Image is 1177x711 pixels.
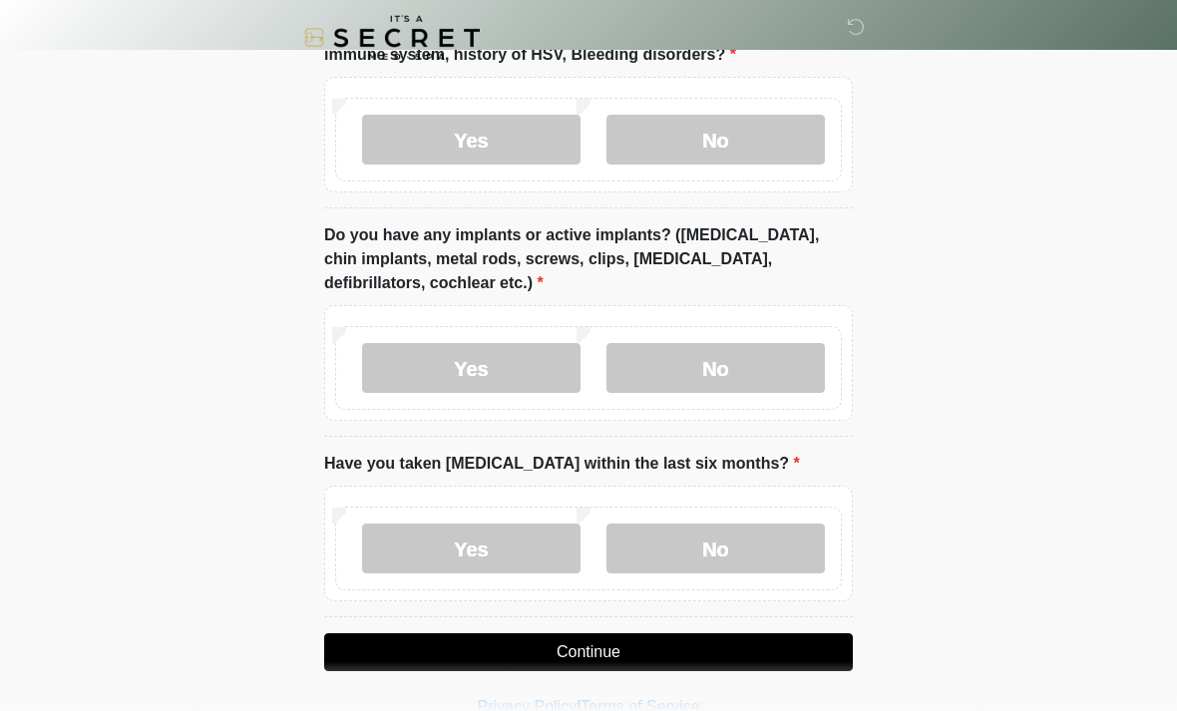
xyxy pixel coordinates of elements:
[362,524,581,573] label: Yes
[304,15,480,60] img: It's A Secret Med Spa Logo
[606,115,825,165] label: No
[606,524,825,573] label: No
[606,343,825,393] label: No
[362,115,581,165] label: Yes
[324,633,853,671] button: Continue
[324,452,800,476] label: Have you taken [MEDICAL_DATA] within the last six months?
[324,223,853,295] label: Do you have any implants or active implants? ([MEDICAL_DATA], chin implants, metal rods, screws, ...
[362,343,581,393] label: Yes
